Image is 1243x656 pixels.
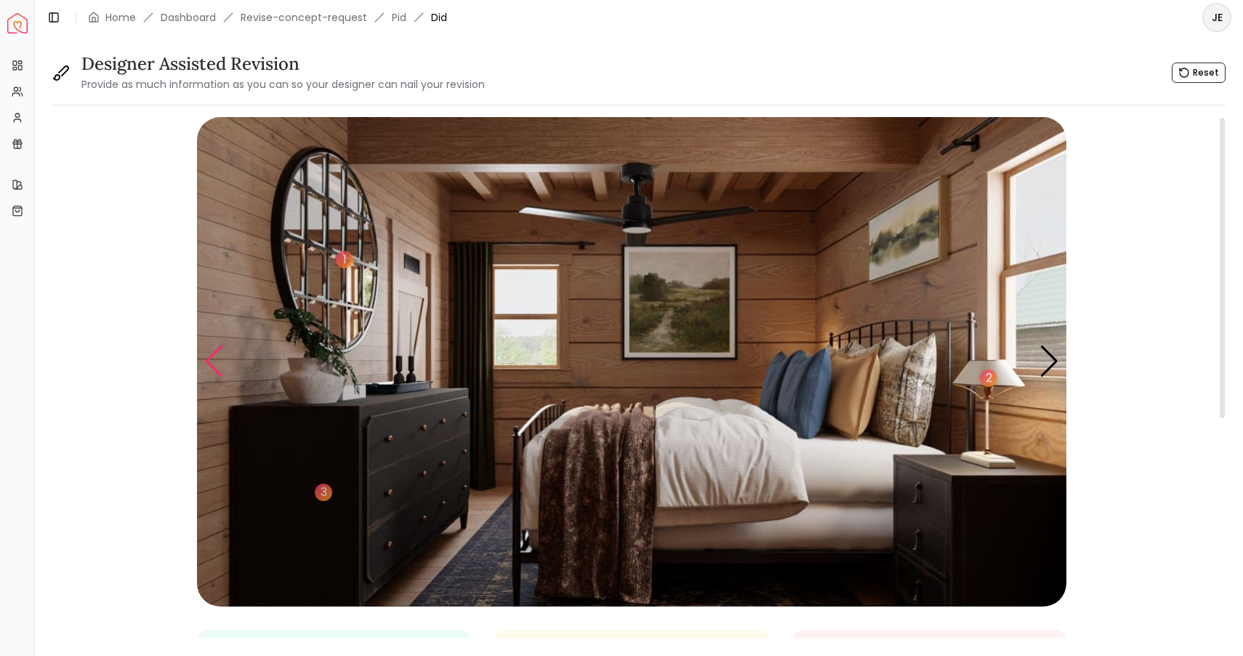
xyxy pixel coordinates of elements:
div: 2 [980,369,997,387]
a: Pid [392,10,406,25]
a: Dashboard [161,10,216,25]
a: Home [105,10,136,25]
a: Revise-concept-request [241,10,367,25]
button: Reset [1172,63,1226,83]
div: 3 [315,484,332,501]
small: Provide as much information as you can so your designer can nail your revision [81,77,485,92]
button: JE [1202,3,1231,32]
nav: breadcrumb [88,10,447,25]
div: Next slide [1039,345,1059,377]
a: Spacejoy [7,13,28,33]
div: Carousel [197,117,1066,607]
div: 2 / 5 [197,117,1066,607]
div: Previous slide [204,345,224,377]
div: 1 [336,251,353,268]
span: Did [431,10,447,25]
span: JE [1204,4,1230,31]
img: 68c1cf3a511f0d0012300b25 [197,117,1066,607]
h3: Designer Assisted Revision [81,52,485,76]
img: Spacejoy Logo [7,13,28,33]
